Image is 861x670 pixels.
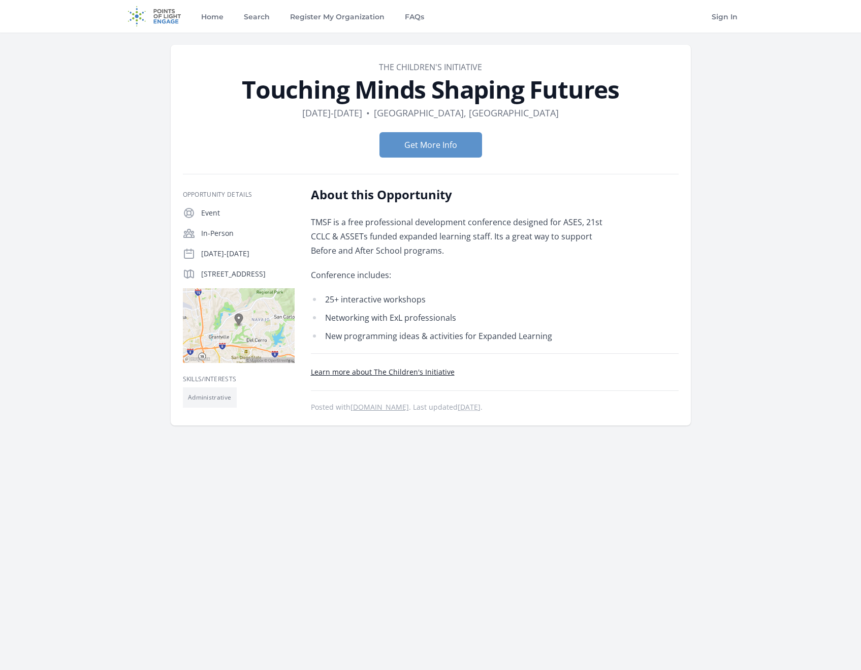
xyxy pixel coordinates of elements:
[311,329,608,343] li: New programming ideas & activities for Expanded Learning
[366,106,370,120] div: •
[201,208,295,218] p: Event
[311,292,608,307] li: 25+ interactive workshops
[311,311,608,325] li: Networking with ExL professionals
[183,375,295,383] h3: Skills/Interests
[183,77,679,102] h1: Touching Minds Shaping Futures
[350,402,409,412] a: [DOMAIN_NAME]
[183,387,237,408] li: Administrative
[379,62,482,73] a: The Children's Initiative
[458,402,481,412] abbr: Tue, Sep 9, 2025 3:50 PM
[201,249,295,259] p: [DATE]-[DATE]
[311,187,608,203] h2: About this Opportunity
[311,215,608,258] p: TMSF is a free professional development conference designed for ASES, 21st CCLC & ASSETs funded e...
[311,403,679,411] p: Posted with . Last updated .
[302,106,362,120] dd: [DATE]-[DATE]
[374,106,559,120] dd: [GEOGRAPHIC_DATA], [GEOGRAPHIC_DATA]
[201,228,295,238] p: In-Person
[183,288,295,363] img: Map
[379,132,482,158] button: Get More Info
[311,367,455,377] a: Learn more about The Children's Initiative
[183,191,295,199] h3: Opportunity Details
[201,269,295,279] p: [STREET_ADDRESS]
[311,268,608,282] p: Conference includes:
